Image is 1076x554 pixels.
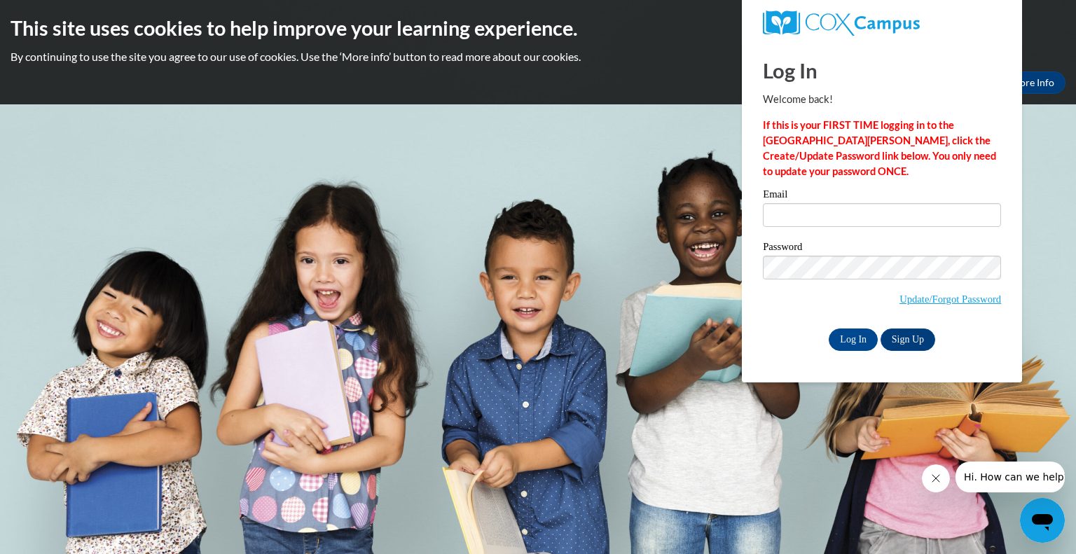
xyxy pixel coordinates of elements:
h2: This site uses cookies to help improve your learning experience. [11,14,1065,42]
a: COX Campus [763,11,1001,36]
span: Hi. How can we help? [8,10,113,21]
a: More Info [1000,71,1065,94]
iframe: Close message [922,464,950,492]
a: Update/Forgot Password [899,293,1001,305]
label: Password [763,242,1001,256]
strong: If this is your FIRST TIME logging in to the [GEOGRAPHIC_DATA][PERSON_NAME], click the Create/Upd... [763,119,996,177]
h1: Log In [763,56,1001,85]
iframe: Button to launch messaging window [1020,498,1065,543]
p: Welcome back! [763,92,1001,107]
p: By continuing to use the site you agree to our use of cookies. Use the ‘More info’ button to read... [11,49,1065,64]
img: COX Campus [763,11,920,36]
a: Sign Up [881,328,935,351]
label: Email [763,189,1001,203]
iframe: Message from company [956,462,1065,492]
input: Log In [829,328,878,351]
